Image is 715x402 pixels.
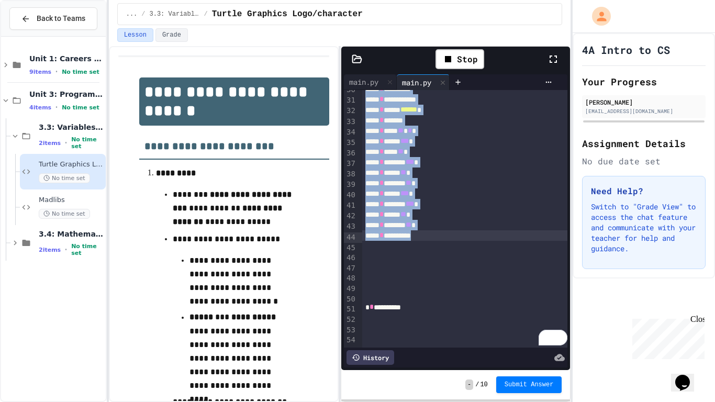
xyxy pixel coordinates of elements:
[344,169,357,180] div: 38
[344,200,357,211] div: 41
[344,85,357,95] div: 30
[71,136,104,150] span: No time set
[37,13,85,24] span: Back to Teams
[4,4,72,66] div: Chat with us now!Close
[671,360,705,392] iframe: chat widget
[9,7,97,30] button: Back to Teams
[29,90,104,99] span: Unit 3: Programming Fundamentals
[344,138,357,148] div: 35
[344,315,357,325] div: 52
[62,104,99,111] span: No time set
[29,54,104,63] span: Unit 1: Careers & Professionalism
[204,10,208,18] span: /
[344,335,357,345] div: 54
[585,97,702,107] div: [PERSON_NAME]
[155,28,188,42] button: Grade
[344,253,357,263] div: 46
[591,202,697,254] p: Switch to "Grade View" to access the chat feature and communicate with your teacher for help and ...
[344,232,357,243] div: 44
[581,4,613,28] div: My Account
[141,10,145,18] span: /
[150,10,200,18] span: 3.3: Variables and Data Types
[39,160,104,169] span: Turtle Graphics Logo/character
[212,8,363,20] span: Turtle Graphics Logo/character
[344,106,357,116] div: 32
[62,69,99,75] span: No time set
[39,140,61,147] span: 2 items
[39,173,90,183] span: No time set
[344,221,357,232] div: 43
[347,350,394,365] div: History
[39,229,104,239] span: 3.4: Mathematical Operators
[344,95,357,106] div: 31
[29,104,51,111] span: 4 items
[117,28,153,42] button: Lesson
[344,243,357,253] div: 45
[585,107,702,115] div: [EMAIL_ADDRESS][DOMAIN_NAME]
[344,294,357,305] div: 50
[465,379,473,390] span: -
[344,148,357,159] div: 36
[344,190,357,200] div: 40
[496,376,562,393] button: Submit Answer
[582,155,706,167] div: No due date set
[39,209,90,219] span: No time set
[126,10,138,18] span: ...
[344,117,357,127] div: 33
[397,77,437,88] div: main.py
[344,325,357,336] div: 53
[65,139,67,147] span: •
[344,273,357,284] div: 48
[39,122,104,132] span: 3.3: Variables and Data Types
[65,245,67,254] span: •
[39,196,104,205] span: Madlibs
[582,136,706,151] h2: Assignment Details
[344,180,357,190] div: 39
[55,68,58,76] span: •
[344,284,357,294] div: 49
[480,381,487,389] span: 10
[505,381,554,389] span: Submit Answer
[29,69,51,75] span: 9 items
[628,315,705,359] iframe: chat widget
[71,243,104,256] span: No time set
[344,127,357,138] div: 34
[475,381,479,389] span: /
[582,74,706,89] h2: Your Progress
[344,211,357,221] div: 42
[582,42,670,57] h1: 4A Intro to CS
[344,76,384,87] div: main.py
[344,74,397,90] div: main.py
[39,247,61,253] span: 2 items
[591,185,697,197] h3: Need Help?
[344,263,357,274] div: 47
[435,49,484,69] div: Stop
[344,159,357,169] div: 37
[397,74,450,90] div: main.py
[55,103,58,111] span: •
[344,304,357,315] div: 51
